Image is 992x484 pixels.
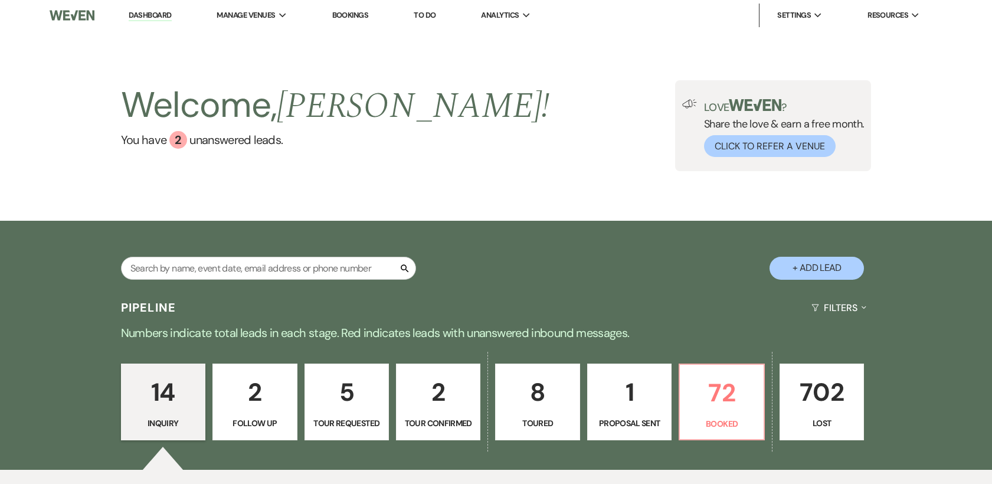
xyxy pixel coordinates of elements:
p: Numbers indicate total leads in each stage. Red indicates leads with unanswered inbound messages. [71,323,921,342]
span: [PERSON_NAME] ! [277,79,549,133]
a: 14Inquiry [121,364,205,440]
p: Inquiry [129,417,198,430]
button: + Add Lead [770,257,864,280]
p: Tour Requested [312,417,381,430]
img: loud-speaker-illustration.svg [682,99,697,109]
a: 2Tour Confirmed [396,364,480,440]
p: Follow Up [220,417,289,430]
input: Search by name, event date, email address or phone number [121,257,416,280]
a: To Do [414,10,436,20]
p: 702 [787,372,856,412]
button: Filters [807,292,871,323]
p: Love ? [704,99,865,113]
p: 2 [404,372,473,412]
p: 1 [595,372,664,412]
a: 2Follow Up [212,364,297,440]
p: 72 [687,373,756,413]
a: 702Lost [780,364,864,440]
a: 72Booked [679,364,764,440]
a: 8Toured [495,364,580,440]
span: Settings [777,9,811,21]
span: Manage Venues [217,9,275,21]
div: 2 [169,131,187,149]
span: Resources [867,9,908,21]
button: Click to Refer a Venue [704,135,836,157]
a: Bookings [332,10,369,20]
h3: Pipeline [121,299,176,316]
p: Lost [787,417,856,430]
p: Toured [503,417,572,430]
a: 1Proposal Sent [587,364,672,440]
div: Share the love & earn a free month. [697,99,865,157]
p: 2 [220,372,289,412]
p: 14 [129,372,198,412]
p: Proposal Sent [595,417,664,430]
img: Weven Logo [50,3,94,28]
a: 5Tour Requested [305,364,389,440]
h2: Welcome, [121,80,550,131]
p: Tour Confirmed [404,417,473,430]
span: Analytics [481,9,519,21]
p: 5 [312,372,381,412]
p: Booked [687,417,756,430]
p: 8 [503,372,572,412]
a: You have 2 unanswered leads. [121,131,550,149]
img: weven-logo-green.svg [729,99,781,111]
a: Dashboard [129,10,171,21]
